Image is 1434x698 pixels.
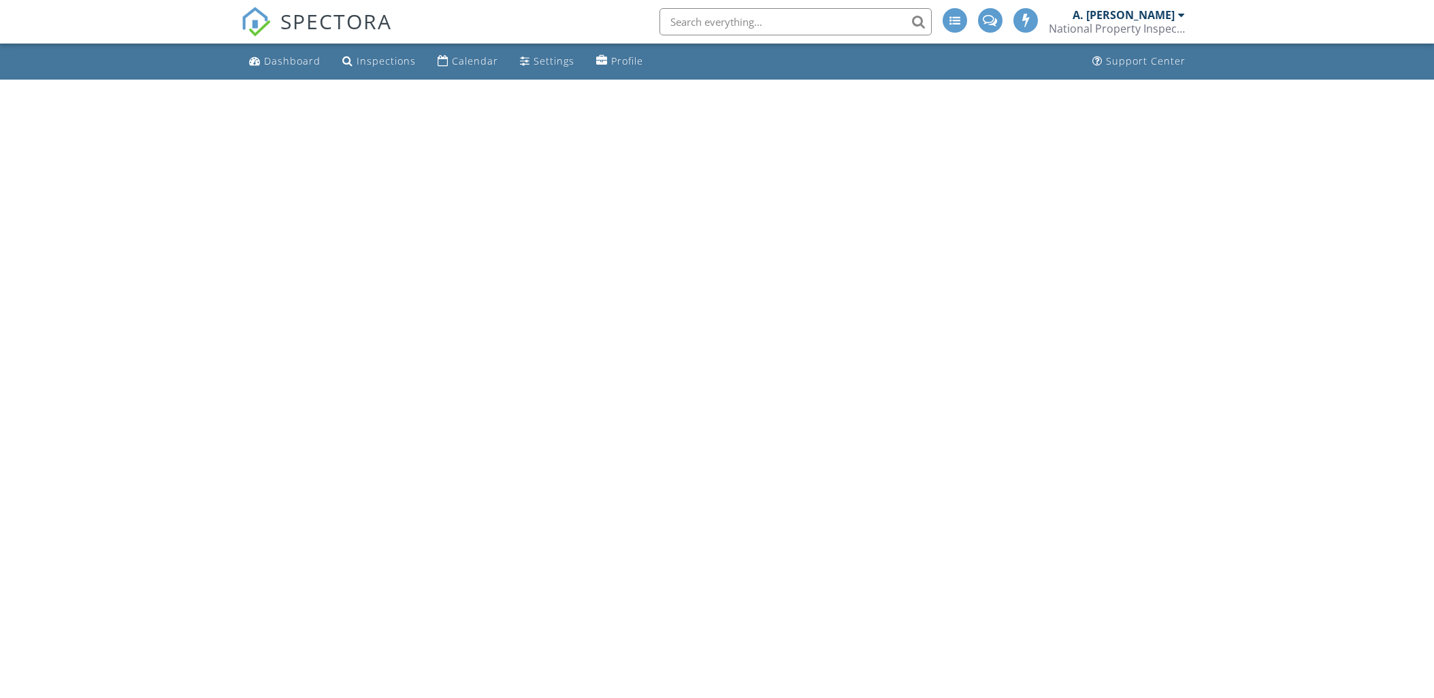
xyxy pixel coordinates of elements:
a: SPECTORA [241,18,392,47]
div: Settings [534,54,574,67]
div: A. [PERSON_NAME] [1073,8,1175,22]
div: Dashboard [264,54,321,67]
a: Dashboard [244,49,326,74]
input: Search everything... [659,8,932,35]
a: Settings [515,49,580,74]
div: Support Center [1106,54,1186,67]
img: The Best Home Inspection Software - Spectora [241,7,271,37]
a: Calendar [432,49,504,74]
a: Profile [591,49,649,74]
div: Inspections [357,54,416,67]
span: SPECTORA [280,7,392,35]
div: Calendar [452,54,498,67]
a: Inspections [337,49,421,74]
div: National Property Inspections [1049,22,1185,35]
div: Profile [611,54,643,67]
a: Support Center [1087,49,1191,74]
